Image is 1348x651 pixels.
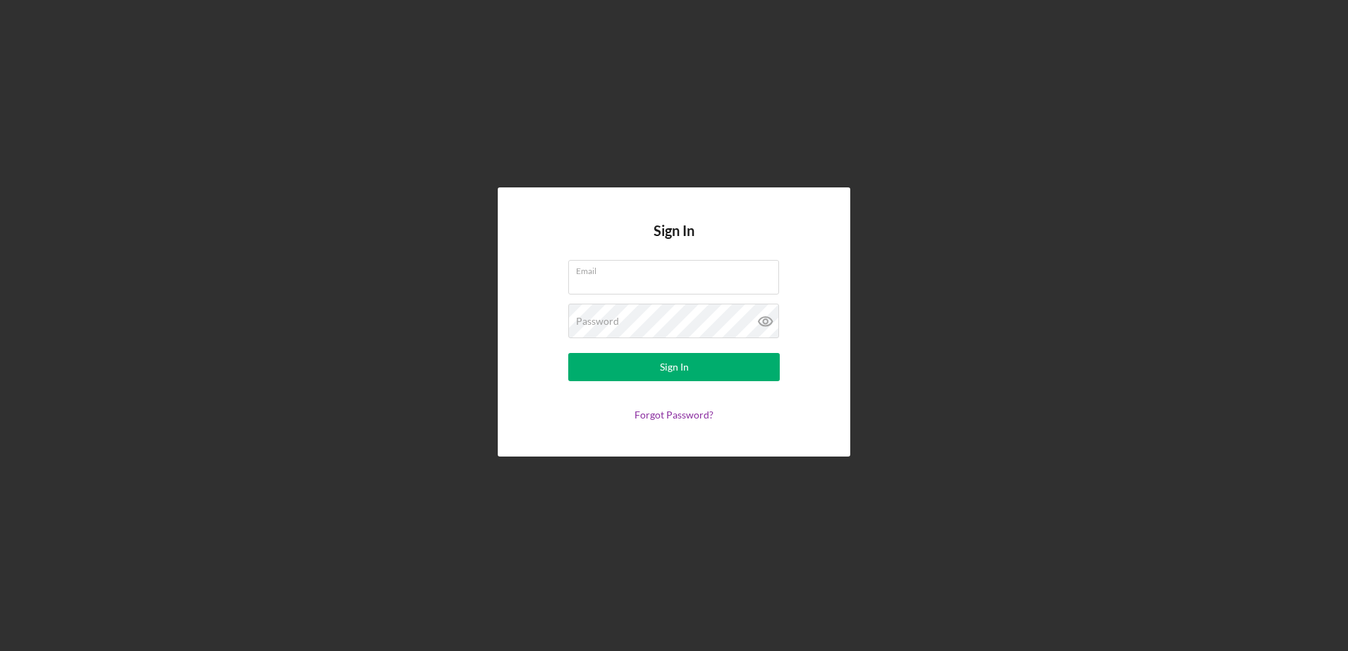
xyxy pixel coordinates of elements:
button: Sign In [568,353,780,381]
a: Forgot Password? [635,409,713,421]
label: Password [576,316,619,327]
label: Email [576,261,779,276]
h4: Sign In [654,223,694,260]
div: Sign In [660,353,689,381]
